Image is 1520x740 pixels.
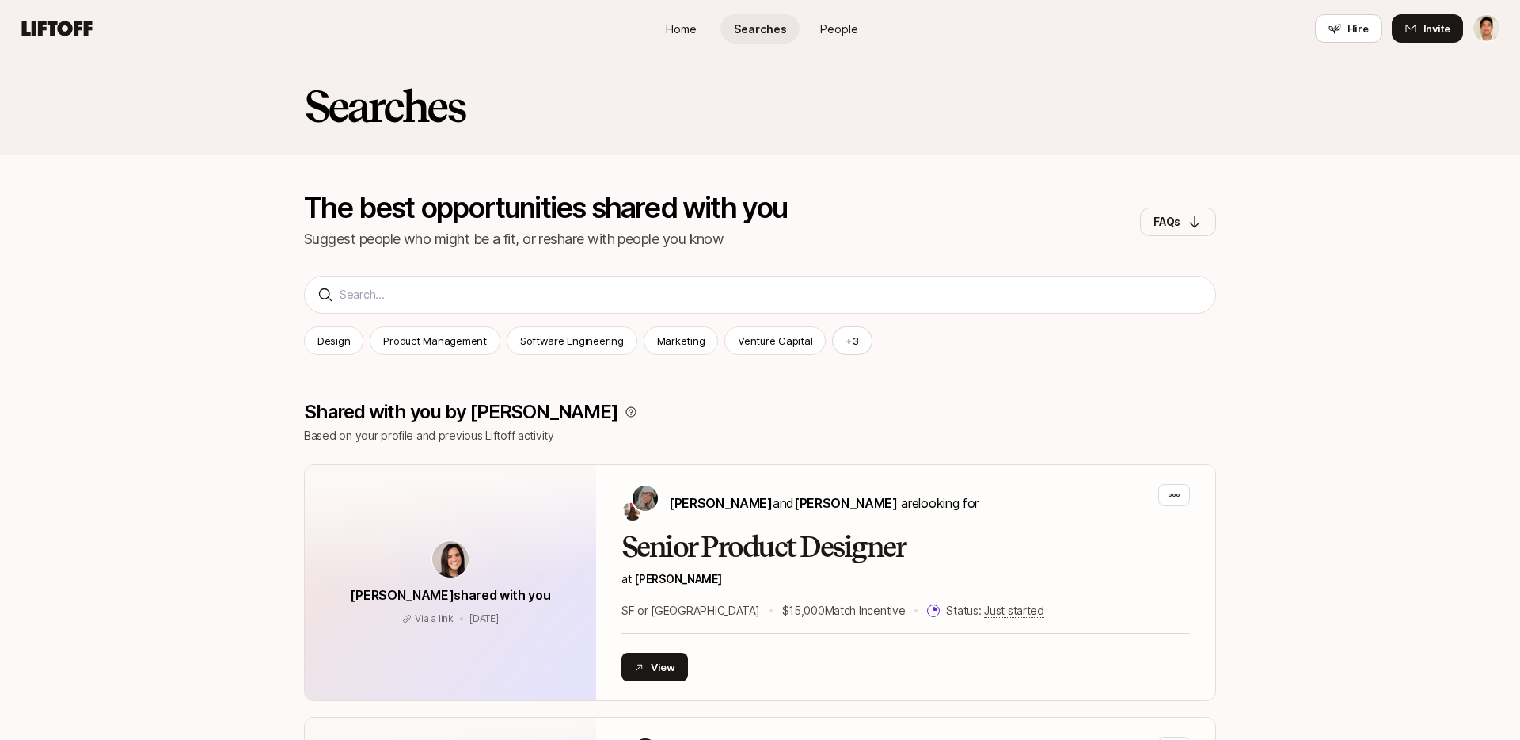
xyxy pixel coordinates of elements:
button: View [621,653,688,681]
p: Product Management [383,333,486,349]
span: Invite [1423,21,1450,36]
p: are looking for [669,493,978,513]
p: The best opportunities shared with you [304,193,788,222]
span: Searches [734,21,787,37]
span: Just started [984,604,1044,618]
p: Via a link [415,612,454,626]
span: August 5, 2025 7:28am [469,612,499,624]
span: Hire [1347,21,1369,36]
img: Tori Bonagura [623,502,642,521]
span: [PERSON_NAME] [794,495,898,511]
button: Hire [1315,14,1382,43]
img: Anna Skopenko [633,486,658,511]
span: People [820,21,858,37]
h2: Searches [304,82,465,130]
p: at [621,570,1190,589]
span: Home [666,21,697,37]
p: Marketing [657,333,705,349]
p: Shared with you by [PERSON_NAME] [304,401,618,423]
p: Design [317,333,350,349]
a: Searches [720,14,800,44]
input: Search... [340,285,1203,304]
p: Software Engineering [520,333,624,349]
a: People [800,14,879,44]
img: Jeremy Chen [1473,15,1500,42]
span: [PERSON_NAME] shared with you [350,587,550,603]
button: Jeremy Chen [1472,14,1501,43]
button: +3 [832,326,872,355]
span: [PERSON_NAME] [669,495,773,511]
a: Home [641,14,720,44]
p: Status: [946,601,1043,620]
p: $15,000 Match Incentive [782,601,906,620]
a: [PERSON_NAME] [634,572,721,586]
button: Invite [1392,14,1463,43]
p: FAQs [1153,212,1180,231]
span: and [773,495,898,511]
img: avatar-url [432,541,469,578]
p: SF or [GEOGRAPHIC_DATA] [621,601,760,620]
h2: Senior Product Designer [621,532,1190,563]
button: FAQs [1140,208,1216,236]
p: Based on and previous Liftoff activity [304,426,1216,445]
p: Venture Capital [738,333,812,349]
p: Suggest people who might be a fit, or reshare with people you know [304,228,788,250]
a: your profile [355,429,414,442]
